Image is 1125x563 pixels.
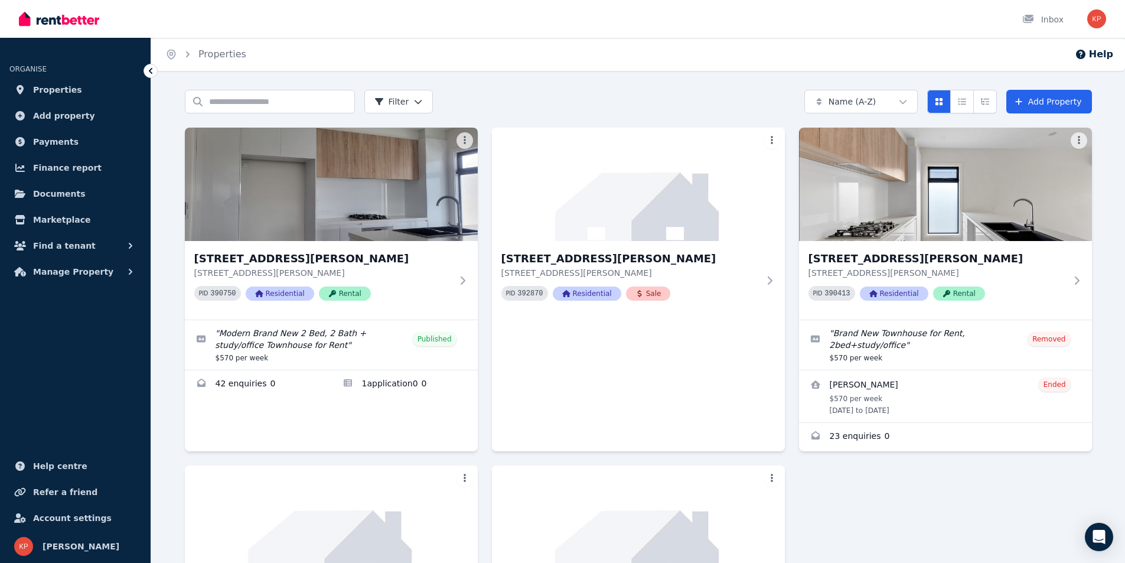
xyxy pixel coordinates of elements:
[14,537,33,556] img: Kate Papashvili
[799,320,1092,370] a: Edit listing: Brand New Townhouse for Rent, 2bed+study/office
[1075,47,1113,61] button: Help
[185,320,478,370] a: Edit listing: Modern Brand New 2 Bed, 2 Bath + study/office Townhouse for Rent
[799,128,1092,320] a: 6/32 Scott Ave, St Albans[STREET_ADDRESS][PERSON_NAME][STREET_ADDRESS][PERSON_NAME]PID 390413Resi...
[9,182,141,206] a: Documents
[9,480,141,504] a: Refer a friend
[860,287,928,301] span: Residential
[19,10,99,28] img: RentBetter
[950,90,974,113] button: Compact list view
[799,370,1092,422] a: View details for Mario Roza
[506,290,516,297] small: PID
[374,96,409,108] span: Filter
[456,470,473,487] button: More options
[43,539,119,554] span: [PERSON_NAME]
[9,156,141,180] a: Finance report
[501,250,759,267] h3: [STREET_ADDRESS][PERSON_NAME]
[33,161,102,175] span: Finance report
[808,267,1066,279] p: [STREET_ADDRESS][PERSON_NAME]
[9,506,141,530] a: Account settings
[808,250,1066,267] h3: [STREET_ADDRESS][PERSON_NAME]
[185,128,478,241] img: 2/32 Scott Ave, St Albans
[151,38,260,71] nav: Breadcrumb
[9,130,141,154] a: Payments
[33,485,97,499] span: Refer a friend
[799,423,1092,451] a: Enquiries for 6/32 Scott Ave, St Albans
[456,132,473,149] button: More options
[194,250,452,267] h3: [STREET_ADDRESS][PERSON_NAME]
[33,213,90,227] span: Marketplace
[9,78,141,102] a: Properties
[1022,14,1064,25] div: Inbox
[927,90,997,113] div: View options
[1087,9,1106,28] img: Kate Papashvili
[33,459,87,473] span: Help centre
[1006,90,1092,113] a: Add Property
[319,287,371,301] span: Rental
[9,234,141,258] button: Find a tenant
[185,370,331,399] a: Enquiries for 2/32 Scott Ave, St Albans
[764,470,780,487] button: More options
[364,90,433,113] button: Filter
[246,287,314,301] span: Residential
[9,454,141,478] a: Help centre
[33,187,86,201] span: Documents
[804,90,918,113] button: Name (A-Z)
[1071,132,1087,149] button: More options
[501,267,759,279] p: [STREET_ADDRESS][PERSON_NAME]
[927,90,951,113] button: Card view
[492,128,785,241] img: 2/32 Scott Ave, St Albans
[9,260,141,284] button: Manage Property
[517,289,543,298] code: 392870
[492,128,785,320] a: 2/32 Scott Ave, St Albans[STREET_ADDRESS][PERSON_NAME][STREET_ADDRESS][PERSON_NAME]PID 392870Resi...
[9,65,47,73] span: ORGANISE
[9,208,141,232] a: Marketplace
[198,48,246,60] a: Properties
[33,239,96,253] span: Find a tenant
[824,289,850,298] code: 390413
[33,135,79,149] span: Payments
[210,289,236,298] code: 390750
[764,132,780,149] button: More options
[813,290,823,297] small: PID
[626,287,671,301] span: Sale
[1085,523,1113,551] div: Open Intercom Messenger
[194,267,452,279] p: [STREET_ADDRESS][PERSON_NAME]
[331,370,478,399] a: Applications for 2/32 Scott Ave, St Albans
[933,287,985,301] span: Rental
[33,109,95,123] span: Add property
[973,90,997,113] button: Expanded list view
[799,128,1092,241] img: 6/32 Scott Ave, St Albans
[185,128,478,320] a: 2/32 Scott Ave, St Albans[STREET_ADDRESS][PERSON_NAME][STREET_ADDRESS][PERSON_NAME]PID 390750Resi...
[199,290,208,297] small: PID
[33,265,113,279] span: Manage Property
[9,104,141,128] a: Add property
[33,511,112,525] span: Account settings
[829,96,876,108] span: Name (A-Z)
[33,83,82,97] span: Properties
[553,287,621,301] span: Residential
